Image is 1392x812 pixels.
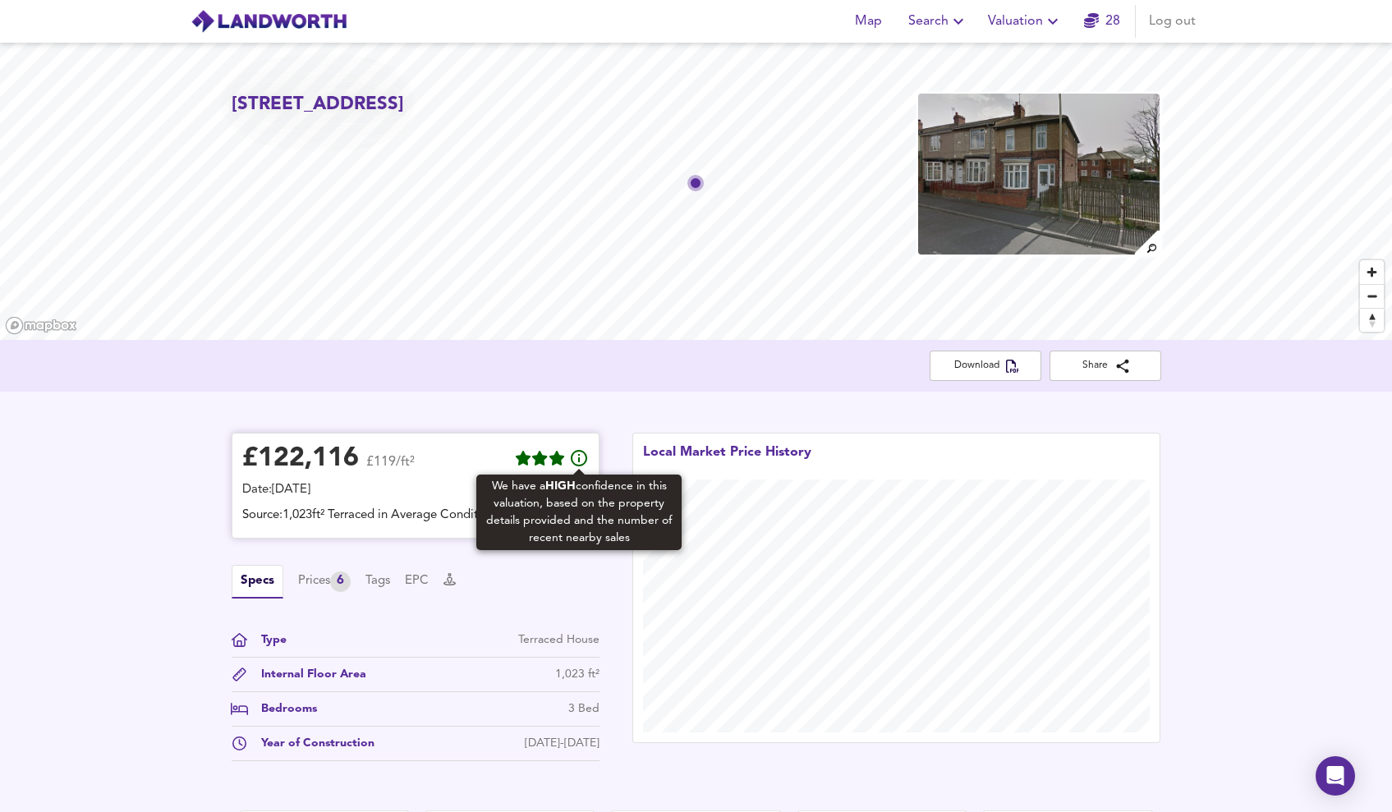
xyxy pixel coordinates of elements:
[1142,5,1202,38] button: Log out
[330,571,351,592] div: 6
[930,351,1041,381] button: Download
[1132,228,1161,257] img: search
[1076,5,1128,38] button: 28
[555,666,600,683] div: 1,023 ft²
[1063,357,1148,374] span: Share
[191,9,347,34] img: logo
[917,92,1161,256] img: property
[232,92,404,117] h2: [STREET_ADDRESS]
[248,631,287,649] div: Type
[843,5,895,38] button: Map
[248,700,317,718] div: Bedrooms
[849,10,889,33] span: Map
[1360,284,1384,308] button: Zoom out
[1149,10,1196,33] span: Log out
[908,10,968,33] span: Search
[5,316,77,335] a: Mapbox homepage
[1360,260,1384,284] button: Zoom in
[242,447,359,471] div: £ 122,116
[643,443,811,479] div: Local Market Price History
[1050,351,1161,381] button: Share
[248,666,366,683] div: Internal Floor Area
[1084,10,1120,33] a: 28
[1360,285,1384,308] span: Zoom out
[405,572,429,590] button: EPC
[1316,756,1355,796] div: Open Intercom Messenger
[366,456,415,479] span: £119/ft²
[298,571,351,592] div: Prices
[232,565,283,599] button: Specs
[298,571,351,592] button: Prices6
[943,357,1028,374] span: Download
[1360,309,1384,332] span: Reset bearing to north
[988,10,1063,33] span: Valuation
[248,735,374,752] div: Year of Construction
[501,512,521,521] span: EDIT
[568,700,600,718] div: 3 Bed
[525,735,600,752] div: [DATE]-[DATE]
[242,481,589,499] div: Date: [DATE]
[365,572,390,590] button: Tags
[981,5,1069,38] button: Valuation
[1360,308,1384,332] button: Reset bearing to north
[242,507,589,528] div: Source: 1,023ft² Terraced in Average Condition
[902,5,975,38] button: Search
[518,631,600,649] div: Terraced House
